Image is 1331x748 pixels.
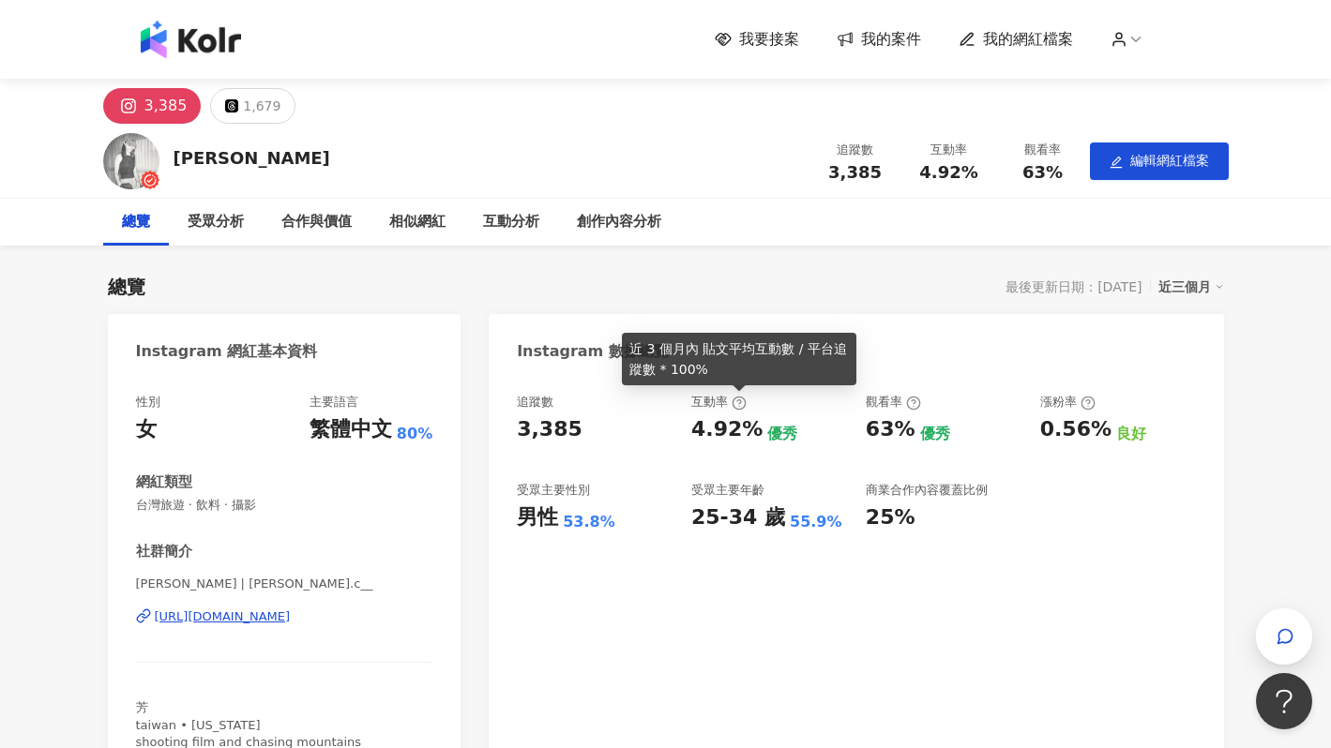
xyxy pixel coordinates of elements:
a: 我的網紅檔案 [959,29,1073,50]
iframe: Help Scout Beacon - Open [1256,673,1312,729]
button: 3,385 [103,88,202,124]
div: 互動分析 [483,211,539,233]
a: 我要接案 [715,29,799,50]
div: 近三個月 [1158,275,1224,299]
span: 4.92% [919,163,977,182]
div: 社群簡介 [136,542,192,561]
div: 53.8% [563,512,615,532]
div: [URL][DOMAIN_NAME] [155,608,291,625]
div: 相似網紅 [389,211,446,233]
div: 商業合作內容覆蓋比例 [866,482,988,499]
button: 1,679 [210,88,295,124]
div: 追蹤數 [517,394,553,411]
div: 良好 [1116,424,1146,444]
span: 63% [1022,163,1063,182]
div: 0.56% [1040,415,1112,444]
div: 3,385 [517,415,582,444]
div: 3,385 [144,93,188,119]
div: 男性 [517,503,558,532]
div: 4.92% [691,415,763,444]
div: 追蹤數 [820,141,891,159]
span: 我的案件 [861,29,921,50]
div: 總覽 [122,211,150,233]
div: [PERSON_NAME] [174,146,330,170]
div: 25% [866,503,915,532]
img: logo [141,21,241,58]
img: KOL Avatar [103,133,159,189]
div: 網紅類型 [136,472,192,492]
span: 80% [397,424,432,444]
div: 主要語言 [310,394,358,411]
div: 25-34 歲 [691,503,785,532]
div: 繁體中文 [310,415,392,444]
div: 性別 [136,394,160,411]
div: 創作內容分析 [577,211,661,233]
span: [PERSON_NAME] | [PERSON_NAME].c__ [136,576,433,592]
div: 觀看率 [866,394,921,411]
button: edit編輯網紅檔案 [1090,142,1229,180]
div: 受眾主要性別 [517,482,590,499]
div: 合作與價值 [281,211,352,233]
div: 近 3 個月內 貼文平均互動數 / 平台追蹤數 * 100% [622,333,856,385]
div: 優秀 [920,424,950,444]
div: Instagram 數據總覽 [517,341,669,362]
div: 最後更新日期：[DATE] [1006,279,1142,294]
span: 我的網紅檔案 [983,29,1073,50]
div: 1,679 [243,93,280,119]
div: Instagram 網紅基本資料 [136,341,318,362]
div: 互動率 [914,141,985,159]
span: 芳 taiwan • [US_STATE] shooting film and chasing mountains [136,700,362,748]
div: 受眾分析 [188,211,244,233]
span: 編輯網紅檔案 [1130,153,1209,168]
div: 互動率 [691,394,747,411]
a: [URL][DOMAIN_NAME] [136,608,433,625]
span: edit [1110,156,1123,169]
div: 女 [136,415,157,444]
div: 漲粉率 [1040,394,1096,411]
div: 55.9% [790,512,842,532]
span: 台灣旅遊 · 飲料 · 攝影 [136,497,433,514]
div: 優秀 [767,424,797,444]
div: 受眾主要年齡 [691,482,764,499]
a: 我的案件 [837,29,921,50]
div: 觀看率 [1007,141,1079,159]
div: 63% [866,415,915,444]
span: 3,385 [828,162,882,182]
div: 總覽 [108,274,145,300]
span: 我要接案 [739,29,799,50]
